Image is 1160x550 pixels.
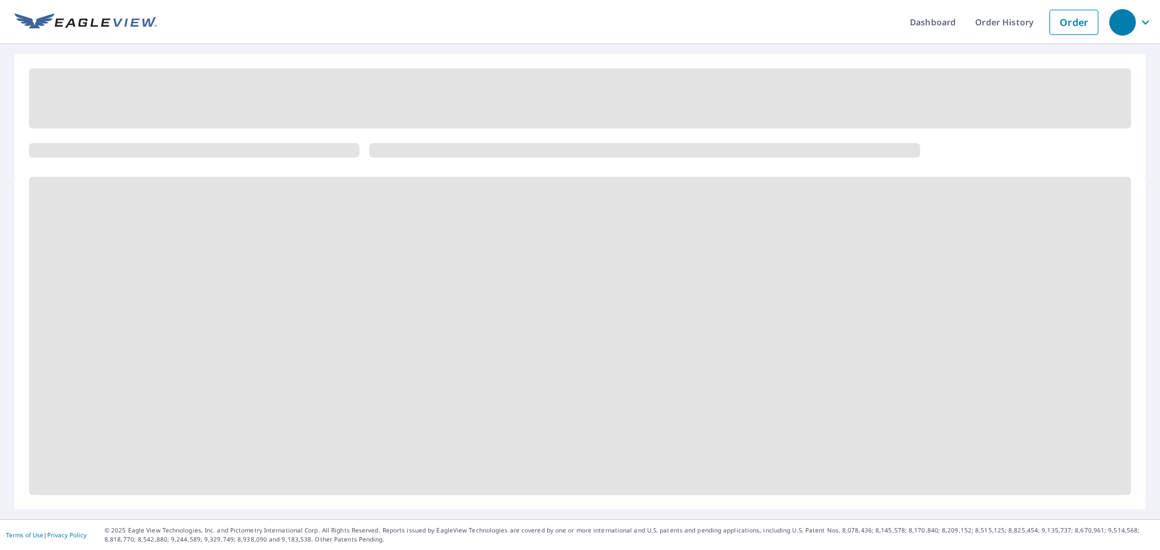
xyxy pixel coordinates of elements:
[1049,10,1098,35] a: Order
[6,531,43,539] a: Terms of Use
[105,526,1154,544] p: © 2025 Eagle View Technologies, Inc. and Pictometry International Corp. All Rights Reserved. Repo...
[6,531,86,539] p: |
[47,531,86,539] a: Privacy Policy
[14,13,157,31] img: EV Logo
